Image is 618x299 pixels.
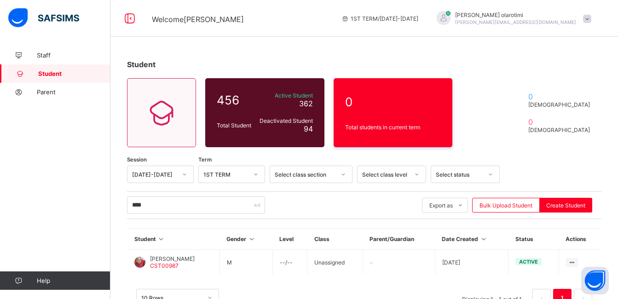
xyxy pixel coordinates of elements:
[363,229,435,250] th: Parent/Guardian
[427,11,596,26] div: Christine olarotimi
[37,52,110,59] span: Staff
[38,70,110,77] span: Student
[479,202,532,209] span: Bulk Upload Student
[307,229,363,250] th: Class
[150,255,195,262] span: [PERSON_NAME]
[203,171,248,178] div: 1ST TERM
[528,117,590,126] span: 0
[214,120,256,131] div: Total Student
[217,93,254,107] span: 456
[435,250,508,275] td: [DATE]
[345,95,441,109] span: 0
[559,229,601,250] th: Actions
[127,60,156,69] span: Student
[435,229,508,250] th: Date Created
[455,11,576,18] span: [PERSON_NAME] olarotimi
[299,99,313,108] span: 362
[345,124,441,131] span: Total students in current term
[132,171,177,178] div: [DATE]-[DATE]
[198,156,212,163] span: Term
[307,250,363,275] td: Unassigned
[528,92,590,101] span: 0
[479,236,487,242] i: Sort in Ascending Order
[436,171,483,178] div: Select status
[37,277,110,284] span: Help
[519,259,538,265] span: active
[455,19,576,25] span: [PERSON_NAME][EMAIL_ADDRESS][DOMAIN_NAME]
[272,250,307,275] td: --/--
[150,262,179,269] span: CST00987
[581,267,609,294] button: Open asap
[341,15,418,22] span: session/term information
[362,171,409,178] div: Select class level
[127,156,147,163] span: Session
[248,236,255,242] i: Sort in Ascending Order
[37,88,110,96] span: Parent
[272,229,307,250] th: Level
[8,8,79,28] img: safsims
[429,202,453,209] span: Export as
[127,229,220,250] th: Student
[258,92,313,99] span: Active Student
[219,229,272,250] th: Gender
[546,202,585,209] span: Create Student
[219,250,272,275] td: M
[508,229,559,250] th: Status
[528,101,590,108] span: [DEMOGRAPHIC_DATA]
[528,126,590,133] span: [DEMOGRAPHIC_DATA]
[275,171,335,178] div: Select class section
[304,124,313,133] span: 94
[152,15,244,24] span: Welcome [PERSON_NAME]
[157,236,165,242] i: Sort in Ascending Order
[258,117,313,124] span: Deactivated Student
